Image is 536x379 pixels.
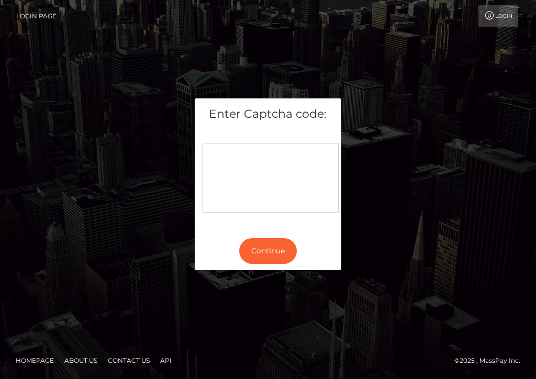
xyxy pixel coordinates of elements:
[203,143,339,213] div: Captcha widget loading...
[16,5,57,27] a: Login Page
[12,352,58,369] a: Homepage
[239,238,297,264] button: Continue
[104,352,154,369] a: Contact Us
[454,355,528,366] div: © 2025 , MassPay Inc.
[203,106,333,122] h5: Enter Captcha code:
[60,352,102,369] a: About Us
[478,5,518,27] a: Login
[156,352,176,369] a: API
